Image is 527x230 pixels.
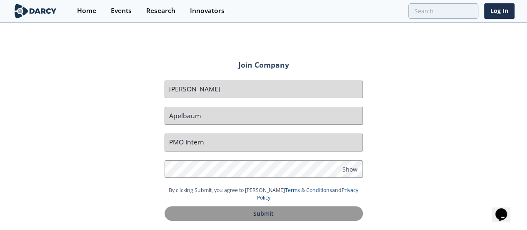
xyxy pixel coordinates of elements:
[285,187,332,194] a: Terms & Conditions
[77,8,96,14] div: Home
[153,61,375,69] h2: Join Company
[165,187,363,202] p: By clicking Submit, you agree to [PERSON_NAME] and
[408,3,478,19] input: Advanced Search
[342,164,357,173] span: Show
[111,8,132,14] div: Events
[257,187,359,201] a: Privacy Policy
[190,8,225,14] div: Innovators
[165,206,363,221] button: Submit
[165,134,363,152] input: Job Title
[146,8,175,14] div: Research
[165,81,363,99] input: First Name
[13,4,58,18] img: logo-wide.svg
[484,3,515,19] a: Log In
[492,197,519,222] iframe: chat widget
[165,107,363,125] input: Last Name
